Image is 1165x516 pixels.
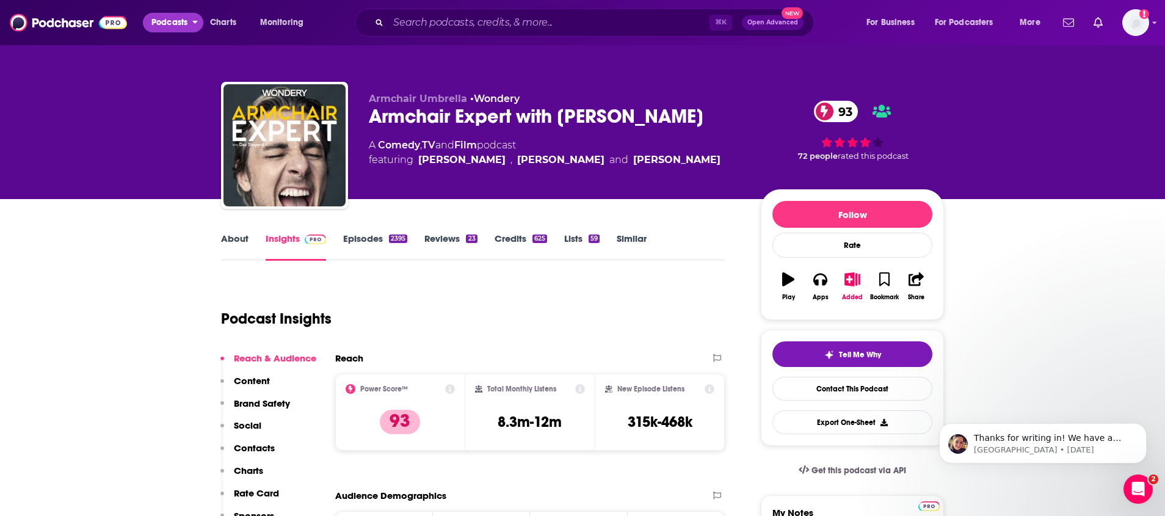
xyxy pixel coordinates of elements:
a: Film [454,139,477,151]
div: 59 [589,234,600,243]
span: Monitoring [260,14,303,31]
button: open menu [1011,13,1056,32]
a: Wondery [474,93,520,104]
span: featuring [369,153,720,167]
span: , [510,153,512,167]
img: Podchaser Pro [918,501,940,511]
button: Charts [220,465,263,487]
p: Reach & Audience [234,352,316,364]
h3: 8.3m-12m [498,413,562,431]
button: Follow [772,201,932,228]
svg: Add a profile image [1139,9,1149,19]
iframe: Intercom live chat [1123,474,1153,504]
a: Pro website [918,500,940,511]
div: Play [782,294,795,301]
span: More [1020,14,1040,31]
span: For Podcasters [935,14,993,31]
button: Contacts [220,442,275,465]
button: Rate Card [220,487,279,510]
button: Reach & Audience [220,352,316,375]
h2: Total Monthly Listens [487,385,556,393]
div: Added [842,294,863,301]
button: open menu [143,13,203,32]
a: Reviews23 [424,233,477,261]
span: Armchair Umbrella [369,93,467,104]
button: open menu [252,13,319,32]
a: TV [422,139,435,151]
h2: New Episode Listens [617,385,684,393]
span: Get this podcast via API [811,465,906,476]
a: Contact This Podcast [772,377,932,401]
button: Show profile menu [1122,9,1149,36]
p: Rate Card [234,487,279,499]
button: Open AdvancedNew [742,15,804,30]
p: Content [234,375,270,387]
h2: Reach [335,352,363,364]
span: • [470,93,520,104]
div: Bookmark [870,294,899,301]
a: Credits625 [495,233,547,261]
a: Comedy [378,139,420,151]
span: 72 people [798,151,838,161]
span: For Business [866,14,915,31]
input: Search podcasts, credits, & more... [388,13,710,32]
div: [PERSON_NAME] [633,153,720,167]
button: open menu [927,13,1011,32]
span: 2 [1149,474,1158,484]
div: 625 [532,234,547,243]
a: Armchair Expert with Dax Shepard [223,84,346,206]
button: tell me why sparkleTell Me Why [772,341,932,367]
h2: Audience Demographics [335,490,446,501]
div: 23 [466,234,477,243]
a: Episodes2395 [343,233,407,261]
button: Social [220,420,261,442]
p: Social [234,420,261,431]
button: Content [220,375,270,398]
span: ⌘ K [710,15,732,31]
button: Share [901,264,932,308]
a: About [221,233,249,261]
p: 93 [380,410,420,434]
div: 93 72 peoplerated this podcast [761,93,944,169]
div: Search podcasts, credits, & more... [366,9,826,37]
span: and [609,153,628,167]
div: A podcast [369,138,720,167]
h2: Power Score™ [360,385,408,393]
a: Show notifications dropdown [1089,12,1108,33]
img: tell me why sparkle [824,350,834,360]
img: Podchaser - Follow, Share and Rate Podcasts [10,11,127,34]
span: Tell Me Why [839,350,881,360]
button: Brand Safety [220,398,290,420]
a: InsightsPodchaser Pro [266,233,326,261]
p: Brand Safety [234,398,290,409]
a: Show notifications dropdown [1058,12,1079,33]
button: Apps [804,264,836,308]
a: 93 [814,101,858,122]
a: Dax Shepard [418,153,506,167]
span: , [420,139,422,151]
a: Lists59 [564,233,600,261]
div: 2395 [389,234,407,243]
h1: Podcast Insights [221,310,332,328]
img: User Profile [1122,9,1149,36]
span: Podcasts [151,14,187,31]
p: Contacts [234,442,275,454]
span: 93 [826,101,858,122]
iframe: Intercom notifications message [921,398,1165,483]
a: Charts [202,13,244,32]
span: and [435,139,454,151]
div: Share [908,294,924,301]
div: Rate [772,233,932,258]
button: Export One-Sheet [772,410,932,434]
a: Monica Padman [517,153,604,167]
button: Bookmark [868,264,900,308]
button: Added [837,264,868,308]
span: Open Advanced [747,20,798,26]
span: rated this podcast [838,151,909,161]
div: Apps [813,294,829,301]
